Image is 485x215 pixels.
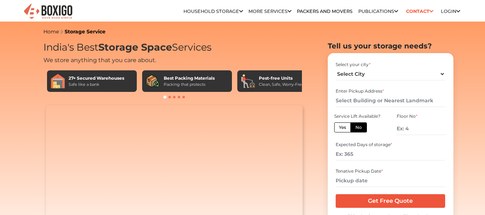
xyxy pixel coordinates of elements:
div: Safe like a bank [69,81,124,88]
a: Publications [358,9,398,14]
img: Best Packing Materials [146,74,160,88]
div: Floor No [397,113,446,120]
div: Expected Days of storage [336,141,445,148]
h1: India's Best Services [43,42,306,53]
div: 27+ Secured Warehouses [69,75,124,81]
h2: Tell us your storage needs? [328,42,453,50]
img: Pest-free Units [241,74,255,88]
span: We store anything that you care about. [43,57,156,64]
a: Login [441,9,460,14]
div: Service Lift Available? [334,113,384,120]
a: Home [43,28,59,35]
a: Household Storage [183,9,243,14]
a: Packers and Movers [297,9,353,14]
label: No [350,122,367,132]
div: Pest-free Units [259,75,304,81]
span: Storage Space [98,41,172,53]
input: Select Building or Nearest Landmark [336,94,445,107]
a: Contact [404,6,435,17]
div: Tenative Pickup Date [336,168,445,174]
div: Clean, Safe, Worry-Free [259,81,304,88]
div: Packing that protects [164,81,215,88]
label: Yes [334,122,351,132]
div: Select your city [336,61,445,68]
input: Ex: 4 [397,122,446,135]
input: Pickup date [336,174,445,187]
input: Ex: 365 [336,148,445,160]
div: Enter Pickup Address [336,88,445,94]
a: More services [248,9,292,14]
img: Boxigo [23,3,73,20]
a: Storage Service [65,28,106,35]
div: Best Packing Materials [164,75,215,81]
img: 27+ Secured Warehouses [51,74,65,88]
input: Get Free Quote [336,194,445,208]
